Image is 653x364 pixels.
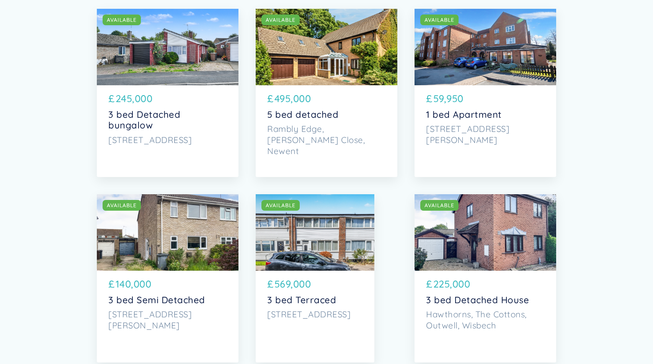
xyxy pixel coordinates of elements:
[97,9,238,177] a: AVAILABLE£245,0003 bed Detached bungalow[STREET_ADDRESS]
[116,276,152,291] p: 140,000
[108,309,227,331] p: [STREET_ADDRESS][PERSON_NAME]
[426,309,545,331] p: Hawthorns, The Cottons, Outwell, Wisbech
[426,109,545,120] p: 1 bed Apartment
[267,294,363,305] p: 3 bed Terraced
[256,194,374,362] a: AVAILABLE£569,0003 bed Terraced[STREET_ADDRESS]
[426,91,433,106] p: £
[256,9,397,177] a: AVAILABLE£495,0005 bed detachedRambly Edge, [PERSON_NAME] Close, Newent
[267,276,274,291] p: £
[433,91,464,106] p: 59,950
[108,135,227,146] p: [STREET_ADDRESS]
[97,194,238,362] a: AVAILABLE£140,0003 bed Semi Detached[STREET_ADDRESS][PERSON_NAME]
[426,123,545,146] p: [STREET_ADDRESS][PERSON_NAME]
[267,91,274,106] p: £
[108,91,115,106] p: £
[424,201,454,209] div: AVAILABLE
[426,276,433,291] p: £
[426,294,545,305] p: 3 bed Detached House
[267,309,363,320] p: [STREET_ADDRESS]
[116,91,153,106] p: 245,000
[433,276,470,291] p: 225,000
[415,9,556,177] a: AVAILABLE£59,9501 bed Apartment[STREET_ADDRESS][PERSON_NAME]
[266,201,295,209] div: AVAILABLE
[274,91,311,106] p: 495,000
[108,109,227,131] p: 3 bed Detached bungalow
[267,109,386,120] p: 5 bed detached
[107,201,137,209] div: AVAILABLE
[267,123,386,156] p: Rambly Edge, [PERSON_NAME] Close, Newent
[108,276,115,291] p: £
[415,194,556,362] a: AVAILABLE£225,0003 bed Detached HouseHawthorns, The Cottons, Outwell, Wisbech
[108,294,227,305] p: 3 bed Semi Detached
[274,276,311,291] p: 569,000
